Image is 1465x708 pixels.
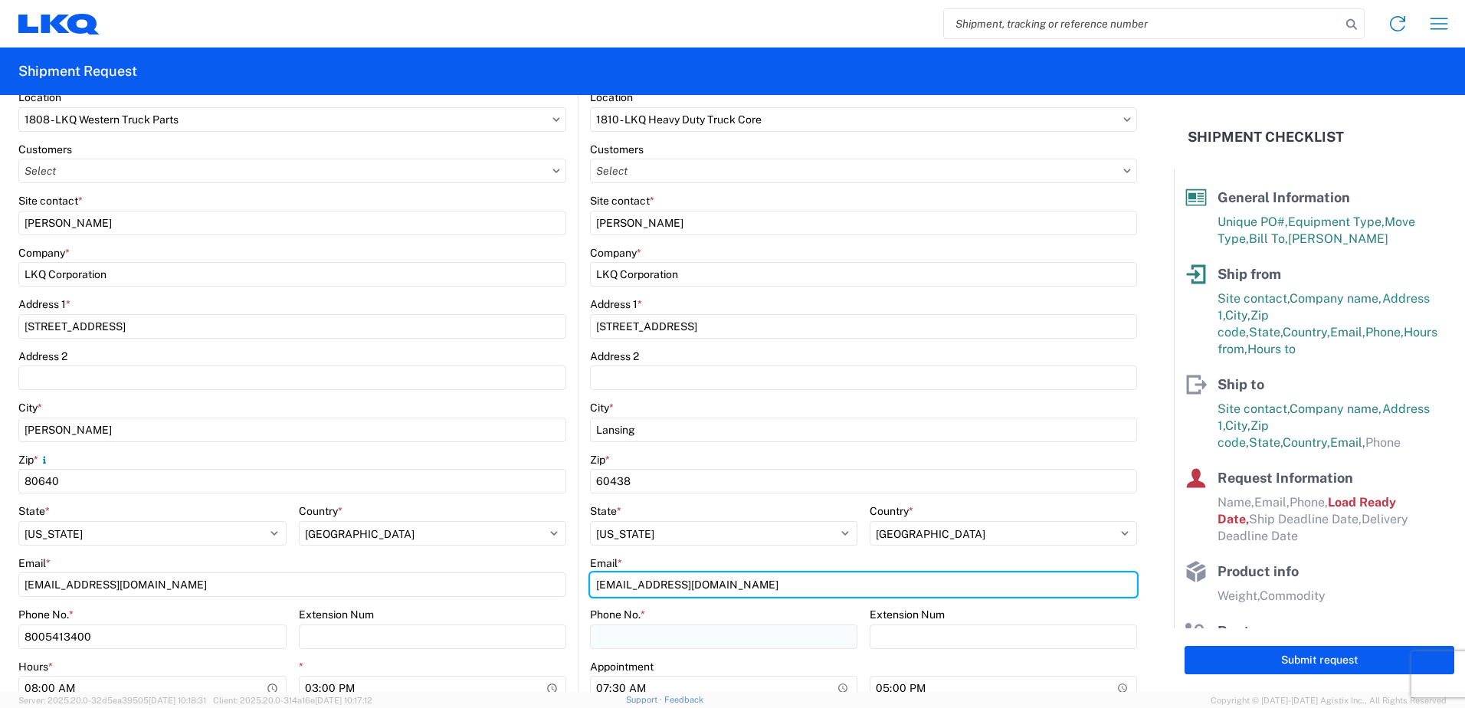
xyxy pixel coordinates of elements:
span: Country, [1283,435,1330,450]
label: Extension Num [299,608,374,621]
label: Company [590,246,641,260]
a: Feedback [664,695,703,704]
span: Equipment Type, [1288,215,1385,229]
h2: Shipment Request [18,62,137,80]
label: Country [870,504,913,518]
label: Site contact [18,194,83,208]
label: Zip [590,453,610,467]
span: Bill To, [1249,231,1288,246]
span: Ship from [1218,266,1281,282]
a: Support [626,695,664,704]
span: Weight, [1218,588,1260,603]
label: Phone No. [590,608,645,621]
span: Email, [1330,325,1365,339]
span: Client: 2025.20.0-314a16e [213,696,372,705]
span: Ship Deadline Date, [1249,512,1362,526]
label: Address 2 [18,349,67,363]
span: Email, [1330,435,1365,450]
label: Zip [18,453,51,467]
label: Location [18,90,61,104]
span: Ship to [1218,376,1264,392]
span: Server: 2025.20.0-32d5ea39505 [18,696,206,705]
input: Select [18,159,566,183]
span: Company name, [1290,402,1382,416]
span: Phone, [1290,495,1328,510]
label: Email [590,556,622,570]
span: Request Information [1218,470,1353,486]
span: Commodity [1260,588,1326,603]
label: Country [299,504,342,518]
span: Unique PO#, [1218,215,1288,229]
span: [DATE] 10:17:12 [315,696,372,705]
label: Company [18,246,70,260]
label: Address 1 [590,297,642,311]
span: Product info [1218,563,1299,579]
label: Location [590,90,633,104]
span: Hours to [1247,342,1296,356]
label: Extension Num [870,608,945,621]
label: Customers [590,143,644,156]
label: State [18,504,50,518]
label: Appointment [590,660,654,674]
label: City [18,401,42,415]
label: State [590,504,621,518]
span: Country, [1283,325,1330,339]
label: Site contact [590,194,654,208]
label: City [590,401,614,415]
span: Phone, [1365,325,1404,339]
span: Route [1218,623,1257,639]
span: City, [1225,308,1250,323]
span: General Information [1218,189,1350,205]
span: Copyright © [DATE]-[DATE] Agistix Inc., All Rights Reserved [1211,693,1447,707]
span: Phone [1365,435,1401,450]
h2: Shipment Checklist [1188,128,1344,146]
input: Select [590,159,1137,183]
input: Select [590,107,1137,132]
span: State, [1249,325,1283,339]
input: Select [18,107,566,132]
span: State, [1249,435,1283,450]
input: Shipment, tracking or reference number [944,9,1341,38]
label: Address 1 [18,297,70,311]
button: Submit request [1185,646,1454,674]
span: City, [1225,418,1250,433]
label: Customers [18,143,72,156]
span: Site contact, [1218,291,1290,306]
span: Site contact, [1218,402,1290,416]
label: Phone No. [18,608,74,621]
span: Email, [1254,495,1290,510]
span: Company name, [1290,291,1382,306]
label: Hours [18,660,53,674]
span: [DATE] 10:18:31 [149,696,206,705]
label: Email [18,556,51,570]
span: [PERSON_NAME] [1288,231,1388,246]
label: Address 2 [590,349,639,363]
span: Name, [1218,495,1254,510]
